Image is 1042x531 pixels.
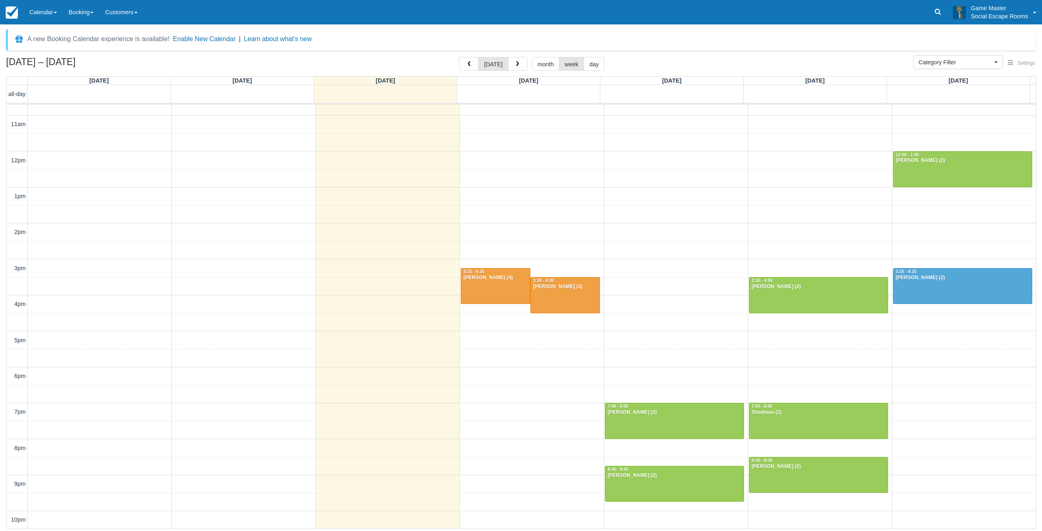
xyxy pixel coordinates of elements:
a: 7:00 - 8:00Shadman (2) [749,403,888,439]
button: Settings [1003,57,1040,69]
span: 4pm [14,301,26,307]
button: week [559,57,584,71]
div: [PERSON_NAME] (4) [463,275,528,281]
h2: [DATE] – [DATE] [6,57,109,72]
a: Learn about what's new [244,35,312,42]
span: 7pm [14,409,26,415]
span: 3pm [14,265,26,271]
span: [DATE] [805,77,825,84]
img: A3 [953,6,966,19]
span: 3:30 - 4:30 [533,278,554,283]
button: Enable New Calendar [173,35,236,43]
div: A new Booking Calendar experience is available! [27,34,170,44]
a: 8:30 - 9:30[PERSON_NAME] (2) [749,457,888,493]
span: 3:15 - 4:15 [464,269,484,274]
span: [DATE] [232,77,252,84]
div: [PERSON_NAME] (2) [895,275,1030,281]
span: 3:15 - 4:15 [896,269,917,274]
span: | [239,35,241,42]
span: 1pm [14,193,26,199]
span: 7:00 - 8:00 [608,404,628,409]
a: 3:15 - 4:15[PERSON_NAME] (4) [461,268,530,304]
span: 5pm [14,337,26,343]
span: [DATE] [948,77,968,84]
div: [PERSON_NAME] (2) [533,284,598,290]
p: Game Master [971,4,1028,12]
span: 9pm [14,481,26,487]
button: Category Filter [913,55,1003,69]
button: month [532,57,560,71]
a: 12:00 - 1:00[PERSON_NAME] (2) [893,151,1033,187]
span: 10pm [11,516,26,523]
a: 3:15 - 4:15[PERSON_NAME] (2) [893,268,1033,304]
div: [PERSON_NAME] (2) [607,472,742,479]
span: 8pm [14,445,26,451]
span: 2pm [14,229,26,235]
div: [PERSON_NAME] (2) [751,463,886,470]
span: 8:45 - 9:45 [608,467,628,472]
span: 3:30 - 4:30 [752,278,773,283]
span: all-day [9,91,26,97]
div: [PERSON_NAME] (2) [607,409,742,416]
span: Category Filter [919,58,992,66]
span: 8:30 - 9:30 [752,458,773,463]
a: 8:45 - 9:45[PERSON_NAME] (2) [605,466,744,502]
span: 7:00 - 8:00 [752,404,773,409]
span: 12:00 - 1:00 [896,153,919,157]
span: 6pm [14,373,26,379]
div: [PERSON_NAME] (2) [895,157,1030,164]
button: day [584,57,604,71]
img: checkfront-main-nav-mini-logo.png [6,7,18,19]
div: Shadman (2) [751,409,886,416]
a: 3:30 - 4:30[PERSON_NAME] (2) [749,277,888,313]
span: [DATE] [90,77,109,84]
a: 7:00 - 8:00[PERSON_NAME] (2) [605,403,744,439]
a: 3:30 - 4:30[PERSON_NAME] (2) [530,277,600,313]
span: [DATE] [662,77,682,84]
p: Social Escape Rooms [971,12,1028,20]
span: Settings [1018,60,1035,66]
span: 11am [11,121,26,127]
div: [PERSON_NAME] (2) [751,284,886,290]
span: [DATE] [376,77,395,84]
button: [DATE] [478,57,508,71]
span: 12pm [11,157,26,164]
span: [DATE] [519,77,539,84]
